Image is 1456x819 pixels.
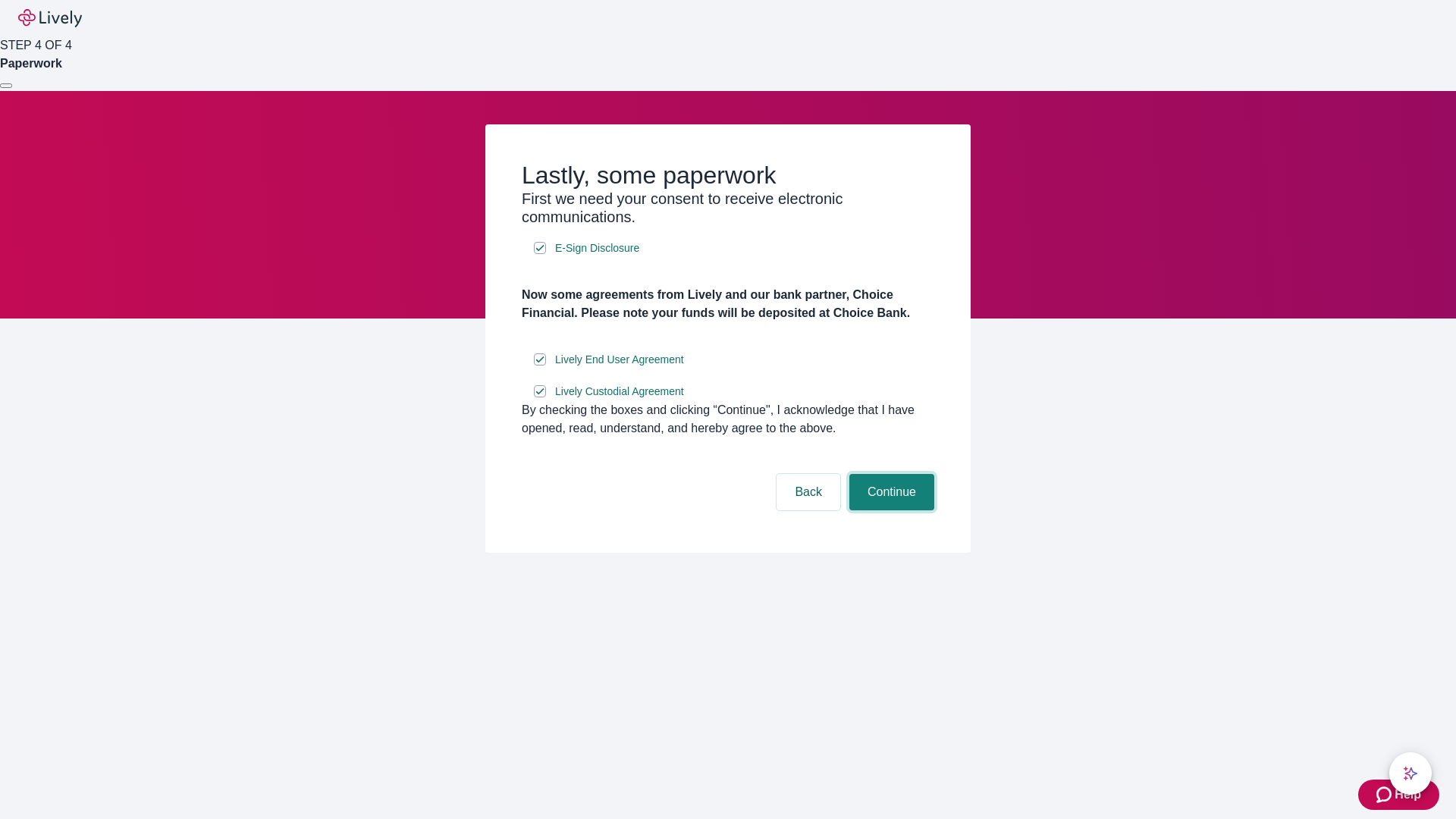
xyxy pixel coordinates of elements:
[1376,786,1395,804] svg: Zendesk support icon
[522,401,934,438] div: By checking the boxes and clicking “Continue", I acknowledge that I have opened, read, understand...
[18,9,82,27] img: Lively
[1358,780,1439,810] button: Zendesk support iconHelp
[522,286,934,322] h4: Now some agreements from Lively and our bank partner, Choice Financial. Please note your funds wi...
[555,352,684,368] span: Lively End User Agreement
[555,384,684,400] span: Lively Custodial Agreement
[1403,766,1418,781] svg: Lively AI Assistant
[522,161,934,190] h2: Lastly, some paperwork
[777,474,840,510] button: Back
[552,350,687,369] a: e-sign disclosure document
[522,190,934,226] h3: First we need your consent to receive electronic communications.
[1395,786,1421,804] span: Help
[552,239,642,258] a: e-sign disclosure document
[849,474,934,510] button: Continue
[552,382,687,401] a: e-sign disclosure document
[1389,752,1432,795] button: chat
[555,240,639,256] span: E-Sign Disclosure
